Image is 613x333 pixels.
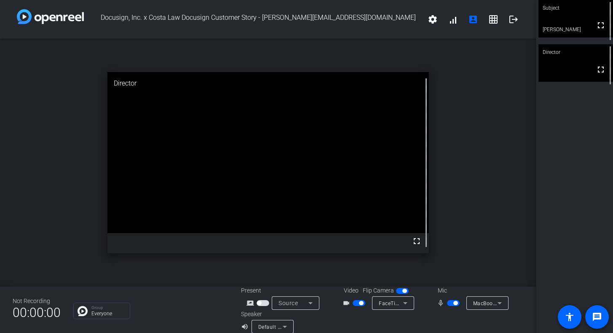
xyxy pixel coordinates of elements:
mat-icon: fullscreen [596,20,606,30]
div: Mic [429,286,514,295]
p: Group [91,306,126,310]
span: 00:00:00 [13,302,61,323]
mat-icon: mic_none [437,298,447,308]
span: Default - MacBook Pro Speakers (Built-in) [258,323,360,330]
mat-icon: message [592,312,602,322]
span: MacBook Pro Microphone (Built-in) [473,300,559,306]
mat-icon: account_box [468,14,478,24]
span: FaceTime HD Camera (3A71:F4B5) [379,300,465,306]
mat-icon: volume_up [241,322,251,332]
p: Everyone [91,311,126,316]
mat-icon: grid_on [488,14,498,24]
mat-icon: fullscreen [596,64,606,75]
span: Video [344,286,359,295]
img: white-gradient.svg [17,9,84,24]
button: signal_cellular_alt [443,9,463,30]
mat-icon: fullscreen [412,236,422,246]
mat-icon: videocam_outline [343,298,353,308]
div: Director [107,72,429,95]
mat-icon: accessibility [565,312,575,322]
div: Not Recording [13,297,61,306]
div: Director [538,44,613,60]
img: Chat Icon [78,306,88,316]
div: Speaker [241,310,292,319]
mat-icon: settings [428,14,438,24]
span: Source [278,300,298,306]
mat-icon: screen_share_outline [246,298,257,308]
span: Flip Camera [363,286,394,295]
mat-icon: logout [509,14,519,24]
div: Present [241,286,325,295]
span: Docusign, Inc. x Costa Law Docusign Customer Story - [PERSON_NAME][EMAIL_ADDRESS][DOMAIN_NAME] [84,9,423,30]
